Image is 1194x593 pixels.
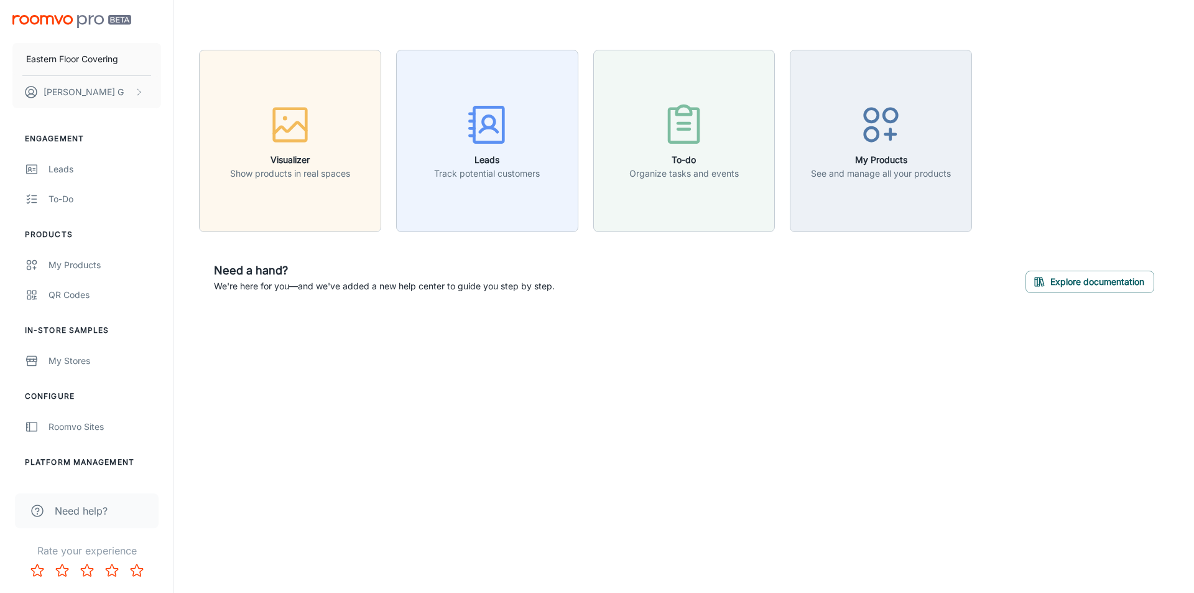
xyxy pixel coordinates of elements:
button: VisualizerShow products in real spaces [199,50,381,232]
div: My Products [49,258,161,272]
p: Eastern Floor Covering [26,52,118,66]
a: My ProductsSee and manage all your products [790,134,972,146]
div: Leads [49,162,161,176]
p: Track potential customers [434,167,540,180]
p: Organize tasks and events [629,167,739,180]
button: My ProductsSee and manage all your products [790,50,972,232]
div: To-do [49,192,161,206]
p: See and manage all your products [811,167,951,180]
p: We're here for you—and we've added a new help center to guide you step by step. [214,279,555,293]
h6: To-do [629,153,739,167]
a: To-doOrganize tasks and events [593,134,775,146]
h6: My Products [811,153,951,167]
h6: Visualizer [230,153,350,167]
p: Show products in real spaces [230,167,350,180]
button: [PERSON_NAME] G [12,76,161,108]
button: Eastern Floor Covering [12,43,161,75]
h6: Leads [434,153,540,167]
img: Roomvo PRO Beta [12,15,131,28]
div: QR Codes [49,288,161,302]
button: LeadsTrack potential customers [396,50,578,232]
a: Explore documentation [1025,274,1154,287]
a: LeadsTrack potential customers [396,134,578,146]
p: [PERSON_NAME] G [44,85,124,99]
div: My Stores [49,354,161,368]
button: To-doOrganize tasks and events [593,50,775,232]
h6: Need a hand? [214,262,555,279]
button: Explore documentation [1025,271,1154,293]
